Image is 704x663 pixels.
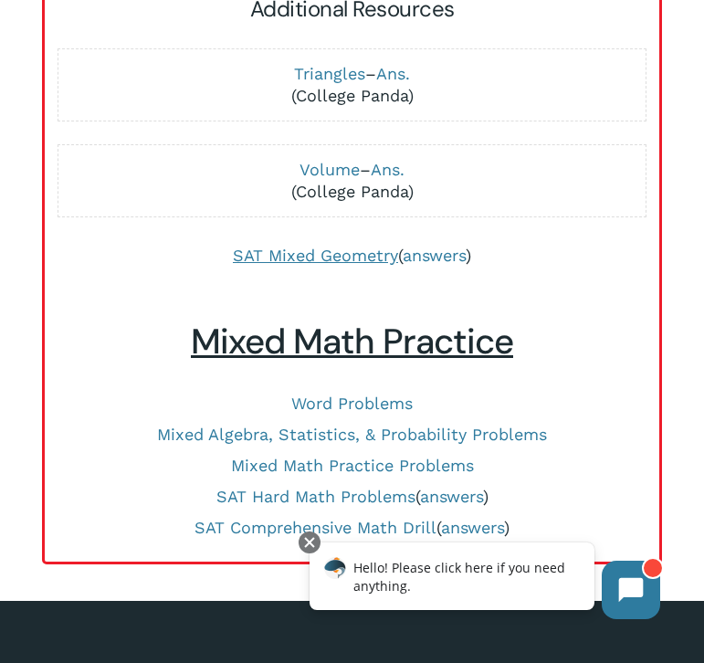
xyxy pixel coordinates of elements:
[63,486,640,508] p: ( )
[194,518,436,537] a: SAT Comprehensive Math Drill
[290,528,678,637] iframe: Chatbot
[63,517,640,539] p: ( )
[403,246,466,265] a: answers
[420,487,483,506] a: answers
[64,245,641,267] p: ( )
[299,160,360,179] a: Volume
[376,64,410,83] a: Ans.
[441,518,504,537] a: answers
[216,487,415,506] a: SAT Hard Math Problems
[191,319,513,364] u: Mixed Math Practice
[291,394,413,413] a: Word Problems
[294,64,365,83] a: Triangles
[231,456,474,475] a: Mixed Math Practice Problems
[157,425,547,444] a: Mixed Algebra, Statistics, & Probability Problems
[233,246,398,265] a: SAT Mixed Geometry
[68,63,636,107] p: – (College Panda)
[68,159,636,203] p: – (College Panda)
[371,160,405,179] a: Ans.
